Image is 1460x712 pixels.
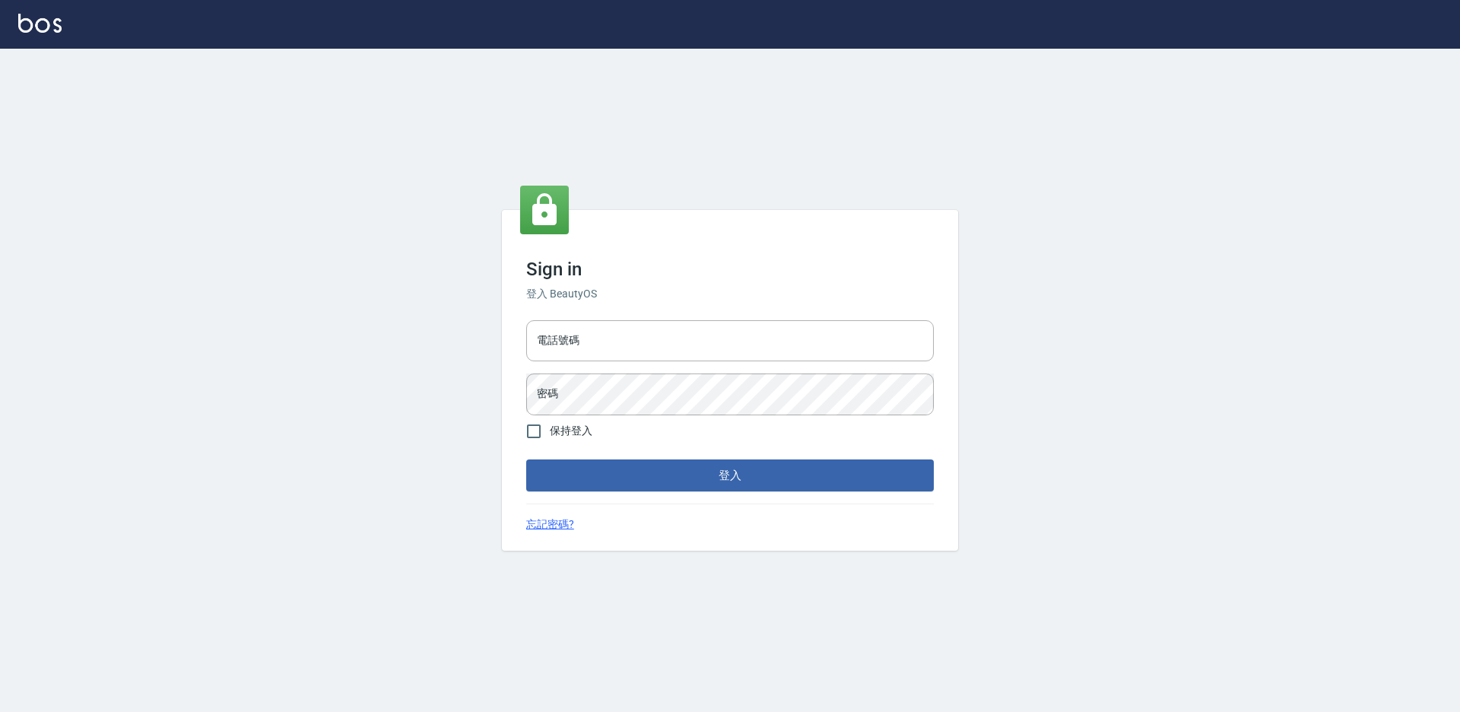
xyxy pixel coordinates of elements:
button: 登入 [526,459,934,491]
img: Logo [18,14,62,33]
span: 保持登入 [550,423,592,439]
a: 忘記密碼? [526,517,574,532]
h6: 登入 BeautyOS [526,286,934,302]
h3: Sign in [526,259,934,280]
